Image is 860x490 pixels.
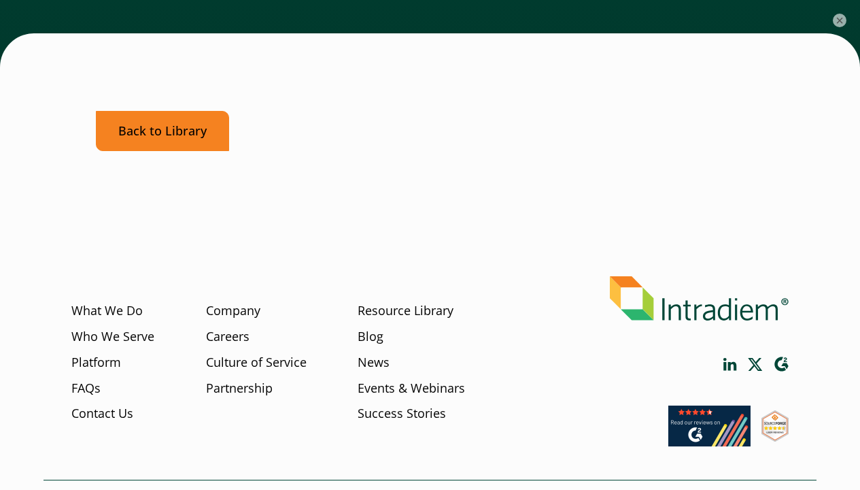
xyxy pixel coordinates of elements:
a: Back to Library [96,111,229,151]
a: What We Do [71,302,143,320]
button: × [833,14,846,27]
a: Link opens in a new window [774,357,789,372]
a: News [358,354,390,372]
a: Culture of Service [206,354,307,372]
a: FAQs [71,380,101,397]
a: Events & Webinars [358,380,465,397]
a: Platform [71,354,121,372]
img: SourceForge User Reviews [761,410,789,442]
a: Company [206,302,260,320]
a: Partnership [206,380,273,397]
a: Success Stories [358,405,446,423]
a: Link opens in a new window [723,358,737,371]
a: Contact Us [71,405,133,423]
img: Intradiem [610,276,789,321]
a: Resource Library [358,302,453,320]
a: Blog [358,328,383,346]
a: Careers [206,328,250,346]
a: Link opens in a new window [668,434,751,450]
a: Link opens in a new window [761,429,789,445]
a: Who We Serve [71,328,154,346]
a: Link opens in a new window [748,358,763,371]
img: Read our reviews on G2 [668,406,751,446]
